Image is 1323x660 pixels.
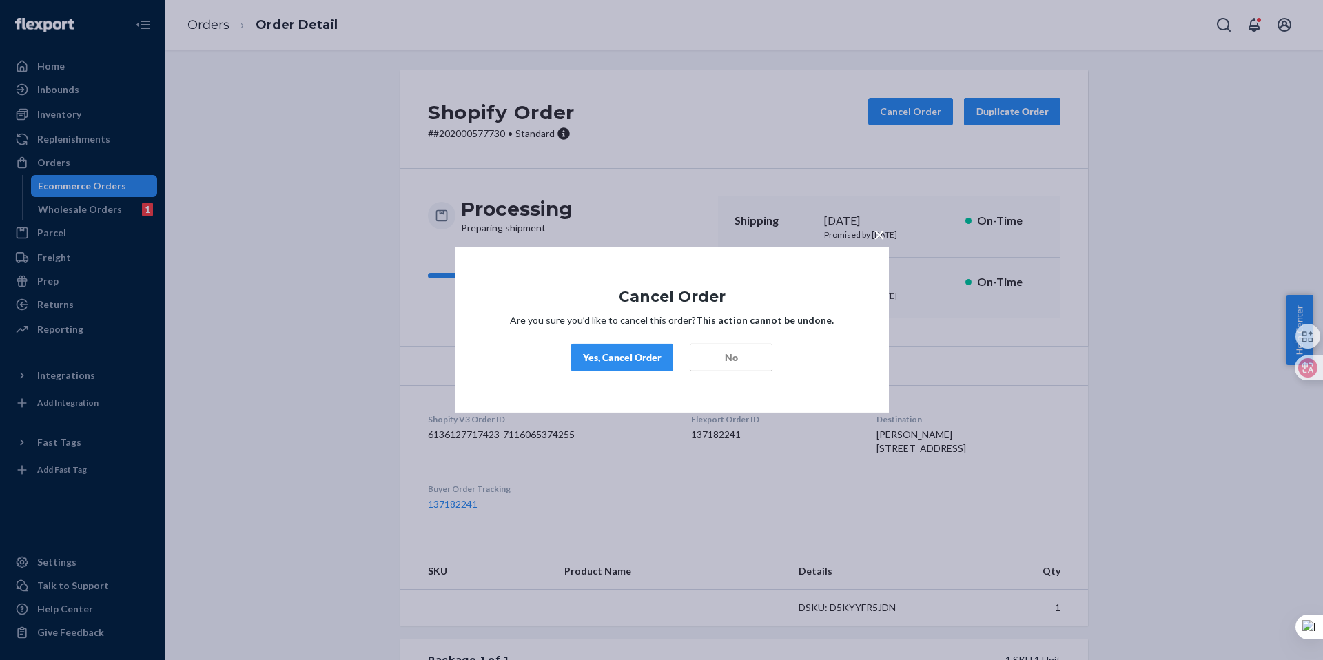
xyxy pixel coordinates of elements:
[690,344,772,371] button: No
[496,289,848,305] h1: Cancel Order
[583,351,661,364] div: Yes, Cancel Order
[696,314,834,326] strong: This action cannot be undone.
[571,344,673,371] button: Yes, Cancel Order
[874,223,885,246] span: ×
[496,313,848,327] p: Are you sure you’d like to cancel this order?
